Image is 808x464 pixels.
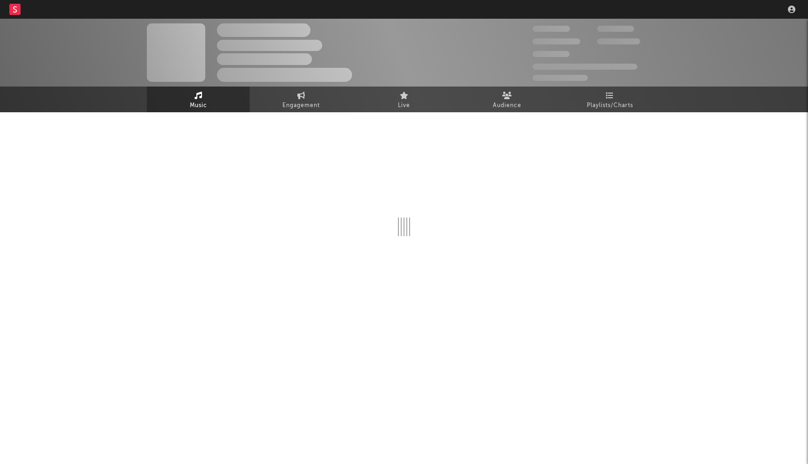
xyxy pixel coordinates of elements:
[455,87,558,112] a: Audience
[398,100,410,111] span: Live
[533,38,580,44] span: 50,000,000
[190,100,207,111] span: Music
[587,100,633,111] span: Playlists/Charts
[558,87,661,112] a: Playlists/Charts
[597,26,634,32] span: 100,000
[250,87,353,112] a: Engagement
[353,87,455,112] a: Live
[533,26,570,32] span: 300,000
[147,87,250,112] a: Music
[533,64,637,70] span: 50,000,000 Monthly Listeners
[533,75,588,81] span: Jump Score: 85.0
[493,100,521,111] span: Audience
[533,51,570,57] span: 100,000
[282,100,320,111] span: Engagement
[597,38,640,44] span: 1,000,000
